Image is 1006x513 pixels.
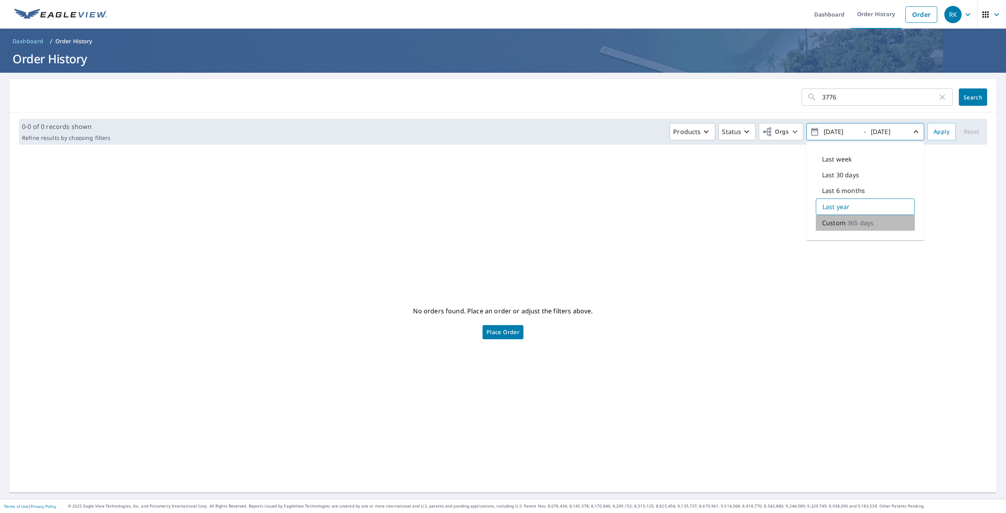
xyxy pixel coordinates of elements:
div: Last 6 months [816,183,915,199]
span: Place Order [486,330,520,334]
a: Privacy Policy [31,504,56,509]
p: Last 6 months [822,186,865,195]
p: Last year [822,202,850,211]
a: Place Order [483,325,523,339]
p: 365 days [847,218,874,228]
button: Status [718,123,756,140]
p: © 2025 Eagle View Technologies, Inc. and Pictometry International Corp. All Rights Reserved. Repo... [68,503,1002,509]
button: - [806,123,924,140]
input: yyyy/mm/dd [868,125,907,138]
h1: Order History [9,51,997,67]
div: Last week [816,151,915,167]
button: Apply [927,123,956,140]
nav: breadcrumb [9,35,997,48]
p: No orders found. Place an order or adjust the filters above. [413,305,593,317]
p: Custom [822,218,846,228]
a: Order [905,6,937,23]
img: EV Logo [14,9,107,20]
input: yyyy/mm/dd [821,125,860,138]
p: Last 30 days [822,170,859,180]
p: Refine results by choosing filters [22,134,110,142]
p: 0-0 of 0 records shown [22,122,110,131]
a: Dashboard [9,35,47,48]
li: / [50,37,52,46]
p: Last week [822,154,852,164]
span: Apply [934,127,949,137]
input: Address, Report #, Claim ID, etc. [822,86,938,108]
div: Last 30 days [816,167,915,183]
p: Order History [55,37,92,45]
button: Products [670,123,715,140]
button: Search [959,88,987,106]
a: Terms of Use [4,504,28,509]
div: Custom365 days [816,215,915,231]
div: Last year [816,199,915,215]
p: Products [673,127,701,136]
p: | [4,504,56,509]
span: Search [965,94,981,101]
button: Orgs [759,123,803,140]
span: - [810,125,921,139]
div: RK [944,6,962,23]
p: Status [722,127,741,136]
span: Dashboard [13,37,44,45]
span: Orgs [762,127,789,137]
